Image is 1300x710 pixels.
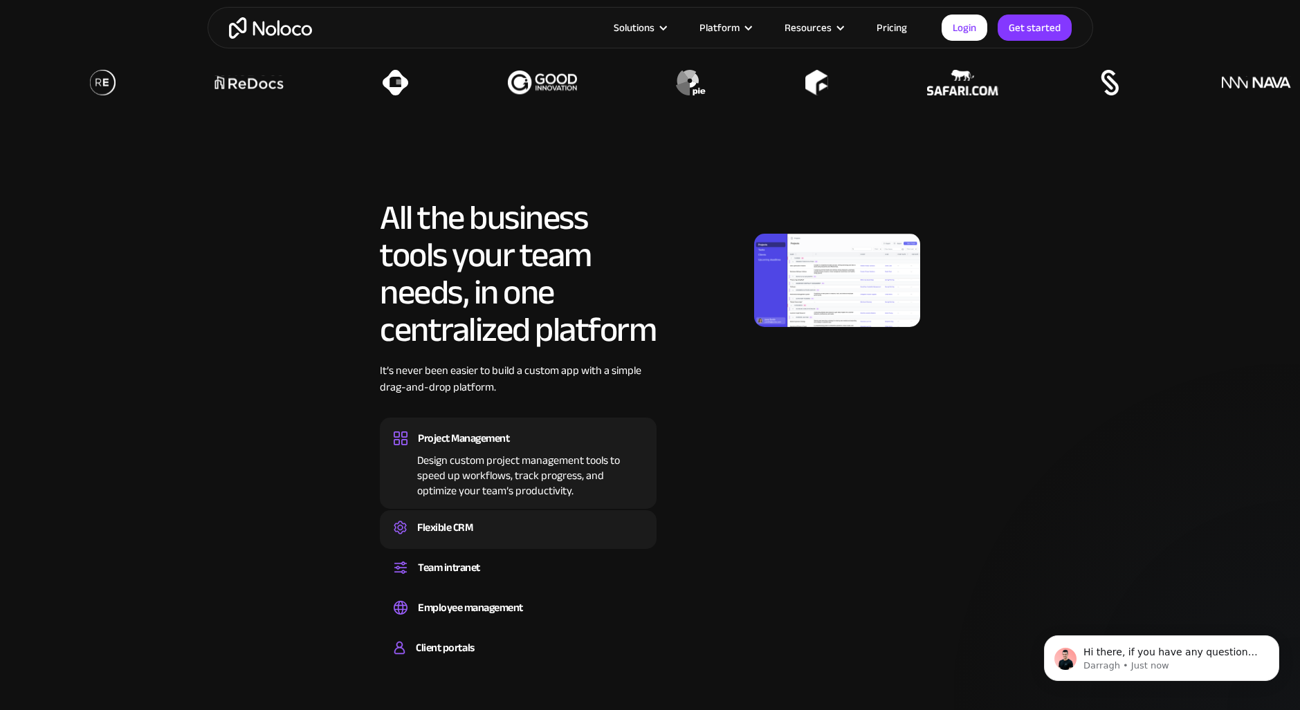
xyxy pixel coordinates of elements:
[380,199,657,348] h2: All the business tools your team needs, in one centralized platform
[394,618,643,622] div: Easily manage employee information, track performance, and handle HR tasks from a single platform.
[394,449,643,498] div: Design custom project management tools to speed up workflows, track progress, and optimize your t...
[596,19,682,37] div: Solutions
[942,15,987,41] a: Login
[417,517,473,538] div: Flexible CRM
[394,578,643,582] div: Set up a central space for your team to collaborate, share information, and stay up to date on co...
[859,19,924,37] a: Pricing
[785,19,832,37] div: Resources
[767,19,859,37] div: Resources
[1023,606,1300,703] iframe: Intercom notifications message
[998,15,1072,41] a: Get started
[418,557,480,578] div: Team intranet
[394,658,643,662] div: Build a secure, fully-branded, and personalized client portal that lets your customers self-serve.
[682,19,767,37] div: Platform
[418,597,523,618] div: Employee management
[699,19,740,37] div: Platform
[418,428,509,449] div: Project Management
[614,19,654,37] div: Solutions
[380,362,657,416] div: It’s never been easier to build a custom app with a simple drag-and-drop platform.
[394,538,643,542] div: Create a custom CRM that you can adapt to your business’s needs, centralize your workflows, and m...
[416,637,474,658] div: Client portals
[229,17,312,39] a: home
